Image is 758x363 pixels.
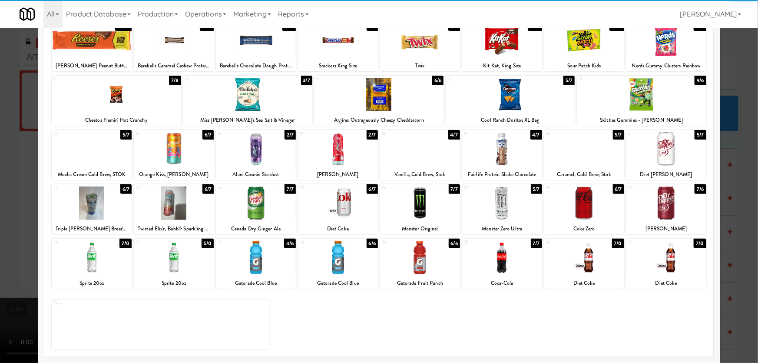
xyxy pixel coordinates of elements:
div: Fairlife Protein Shake Chocolate [462,169,542,180]
div: Diet Coke [544,278,624,289]
div: Diet Coke [299,223,377,234]
div: 236/7Twisted Elix'r, Bubbl'r Sparkling Antioxidant Water [134,184,214,234]
div: Mocha Cream Cold Brew, STOK [52,169,132,180]
div: 2/7 [285,130,296,140]
div: 6/6 [367,239,378,248]
div: Cheetos Flamin' Hot Crunchy [52,115,181,126]
div: 16 [218,130,256,137]
div: 12 [447,76,510,83]
div: Vanilla, Cold Brew, Stok [381,169,459,180]
div: Gatorade Cool Blue [217,278,295,289]
div: 172/7[PERSON_NAME] [298,130,378,180]
div: Diet Coke [546,278,623,289]
div: Barebells Caramel Cashew Protein Bar [134,60,214,71]
div: Gatorade Cool Blue [298,278,378,289]
div: Barebells Chocolate Dough Protein Bar [216,60,296,71]
div: Monster Zero Ultra [462,223,542,234]
div: Twisted Elix'r, Bubbl'r Sparkling Antioxidant Water [134,223,214,234]
div: 18 [382,130,420,137]
div: Gatorade Cool Blue [216,278,296,289]
div: 116/6Argires Outrageously Cheezy Cheddarcorn [314,76,444,126]
div: Barebells Caramel Cashew Protein Bar [135,60,212,71]
div: 31 [136,239,174,246]
div: Coke Zero [546,223,623,234]
div: 184/7Vanilla, Cold Brew, Stok [380,130,460,180]
div: 82/0Nerds Gummy Clusters Rainbow [626,21,706,71]
div: Barebells Chocolate Dough Protein Bar [217,60,295,71]
div: 336/6Gatorade Cool Blue [298,239,378,289]
div: Monster Zero Ultra [463,223,541,234]
div: 22 [53,184,92,192]
div: Skittles Gummies - [PERSON_NAME] [578,115,705,126]
div: Triple [PERSON_NAME] Breez'r, Bubbl'r Sparkling Antioxidant Water [53,223,130,234]
div: 267/7Monster Original [380,184,460,234]
div: 7/0 [694,239,706,248]
div: Diet Coke [298,223,378,234]
div: 346/6Gatorade Fruit Punch [380,239,460,289]
div: Monster Original [381,223,459,234]
div: 286/7Coke Zero [544,184,624,234]
div: Sour Patch Kids [544,60,624,71]
div: 14 [53,130,92,137]
div: Skittles Gummies - [PERSON_NAME] [577,115,706,126]
div: [PERSON_NAME] [626,223,706,234]
div: 5/7 [120,130,132,140]
div: 13 [579,76,642,83]
div: 69/10Kit Kat, King Size [462,21,542,71]
div: 10 [185,76,248,83]
div: 38/13Barebells Chocolate Dough Protein Bar [216,21,296,71]
div: Canada Dry Ginger Ale [217,223,295,234]
div: Fairlife Protein Shake Chocolate [463,169,541,180]
div: 357/7Coca-Cola [462,239,542,289]
div: 27 [464,184,502,192]
div: Orange Kiss, [PERSON_NAME] [135,169,212,180]
div: 5/7 [613,130,624,140]
div: Sprite 20oz [52,278,132,289]
div: 97/8Cheetos Flamin' Hot Crunchy [52,76,181,126]
div: Diet Coke [626,278,706,289]
div: 6/7 [202,184,214,194]
div: 7/8 [169,76,181,85]
div: 377/0Diet Coke [626,239,706,289]
div: 6/7 [120,184,132,194]
div: Diet Coke [628,278,705,289]
div: 5/7 [563,76,575,85]
div: Cool Ranch Doritos XL Bag [447,115,573,126]
div: Canada Dry Ginger Ale [216,223,296,234]
div: 5/0 [202,239,214,248]
div: 49/6Snickers King Size [298,21,378,71]
div: Sour Patch Kids [546,60,623,71]
div: 256/7Diet Coke [298,184,378,234]
div: 156/7Orange Kiss, [PERSON_NAME] [134,130,214,180]
div: 23 [136,184,174,192]
div: 11 [316,76,379,83]
div: Coca-Cola [462,278,542,289]
div: 32 [218,239,256,246]
div: 37 [628,239,666,246]
div: 145/7Mocha Cream Cold Brew, STOK [52,130,132,180]
div: Sprite 20oz [53,278,130,289]
div: Nerds Gummy Clusters Rainbow [628,60,705,71]
div: Gatorade Fruit Punch [380,278,460,289]
div: Mocha Cream Cold Brew, STOK [53,169,130,180]
div: 4/7 [448,130,460,140]
div: Cheetos Flamin' Hot Crunchy [53,115,179,126]
div: 5/7 [531,184,542,194]
div: 162/7Alani Cosmic Stardust [216,130,296,180]
div: 139/6Skittles Gummies - [PERSON_NAME] [577,76,706,126]
div: Nerds Gummy Clusters Rainbow [626,60,706,71]
div: Argires Outrageously Cheezy Cheddarcorn [316,115,442,126]
div: 194/7Fairlife Protein Shake Chocolate [462,130,542,180]
div: 324/6Gatorade Cool Blue [216,239,296,289]
div: 7/6 [695,184,706,194]
div: Vanilla, Cold Brew, Stok [380,169,460,180]
div: 6/7 [202,130,214,140]
div: 315/0Sprite 20oz [134,239,214,289]
div: Caramel, Cold Brew, Stok [544,169,624,180]
div: [PERSON_NAME] [299,169,377,180]
div: 26 [382,184,420,192]
div: Extra [53,300,161,307]
img: Micromart [20,7,35,22]
div: 7/0 [612,239,624,248]
div: 247/7Canada Dry Ginger Ale [216,184,296,234]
